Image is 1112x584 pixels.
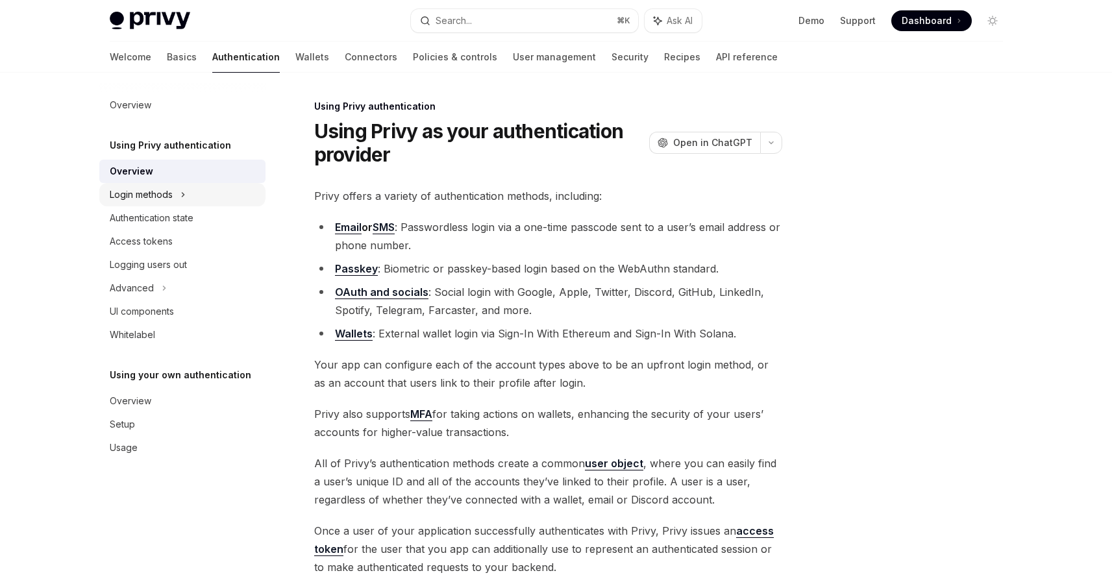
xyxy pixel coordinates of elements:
[110,12,190,30] img: light logo
[110,187,173,202] div: Login methods
[110,304,174,319] div: UI components
[335,327,373,341] a: Wallets
[295,42,329,73] a: Wallets
[110,210,193,226] div: Authentication state
[335,262,378,276] a: Passkey
[110,138,231,153] h5: Using Privy authentication
[716,42,778,73] a: API reference
[982,10,1003,31] button: Toggle dark mode
[99,160,266,183] a: Overview
[664,42,700,73] a: Recipes
[99,300,266,323] a: UI components
[99,206,266,230] a: Authentication state
[436,13,472,29] div: Search...
[649,132,760,154] button: Open in ChatGPT
[110,164,153,179] div: Overview
[585,457,643,470] a: user object
[167,42,197,73] a: Basics
[345,42,397,73] a: Connectors
[314,119,644,166] h1: Using Privy as your authentication provider
[840,14,876,27] a: Support
[645,9,702,32] button: Ask AI
[513,42,596,73] a: User management
[314,187,782,205] span: Privy offers a variety of authentication methods, including:
[110,234,173,249] div: Access tokens
[99,389,266,413] a: Overview
[99,93,266,117] a: Overview
[314,283,782,319] li: : Social login with Google, Apple, Twitter, Discord, GitHub, LinkedIn, Spotify, Telegram, Farcast...
[99,413,266,436] a: Setup
[410,408,432,421] a: MFA
[110,280,154,296] div: Advanced
[314,100,782,113] div: Using Privy authentication
[314,405,782,441] span: Privy also supports for taking actions on wallets, enhancing the security of your users’ accounts...
[335,286,428,299] a: OAuth and socials
[110,257,187,273] div: Logging users out
[335,221,362,234] a: Email
[110,440,138,456] div: Usage
[110,97,151,113] div: Overview
[110,417,135,432] div: Setup
[612,42,649,73] a: Security
[99,323,266,347] a: Whitelabel
[110,393,151,409] div: Overview
[110,42,151,73] a: Welcome
[314,260,782,278] li: : Biometric or passkey-based login based on the WebAuthn standard.
[891,10,972,31] a: Dashboard
[314,454,782,509] span: All of Privy’s authentication methods create a common , where you can easily find a user’s unique...
[667,14,693,27] span: Ask AI
[373,221,395,234] a: SMS
[617,16,630,26] span: ⌘ K
[314,324,782,343] li: : External wallet login via Sign-In With Ethereum and Sign-In With Solana.
[314,522,782,576] span: Once a user of your application successfully authenticates with Privy, Privy issues an for the us...
[212,42,280,73] a: Authentication
[99,230,266,253] a: Access tokens
[798,14,824,27] a: Demo
[413,42,497,73] a: Policies & controls
[411,9,638,32] button: Search...⌘K
[902,14,952,27] span: Dashboard
[673,136,752,149] span: Open in ChatGPT
[314,356,782,392] span: Your app can configure each of the account types above to be an upfront login method, or as an ac...
[99,253,266,276] a: Logging users out
[335,221,395,234] strong: or
[110,367,251,383] h5: Using your own authentication
[110,327,155,343] div: Whitelabel
[99,436,266,459] a: Usage
[314,218,782,254] li: : Passwordless login via a one-time passcode sent to a user’s email address or phone number.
